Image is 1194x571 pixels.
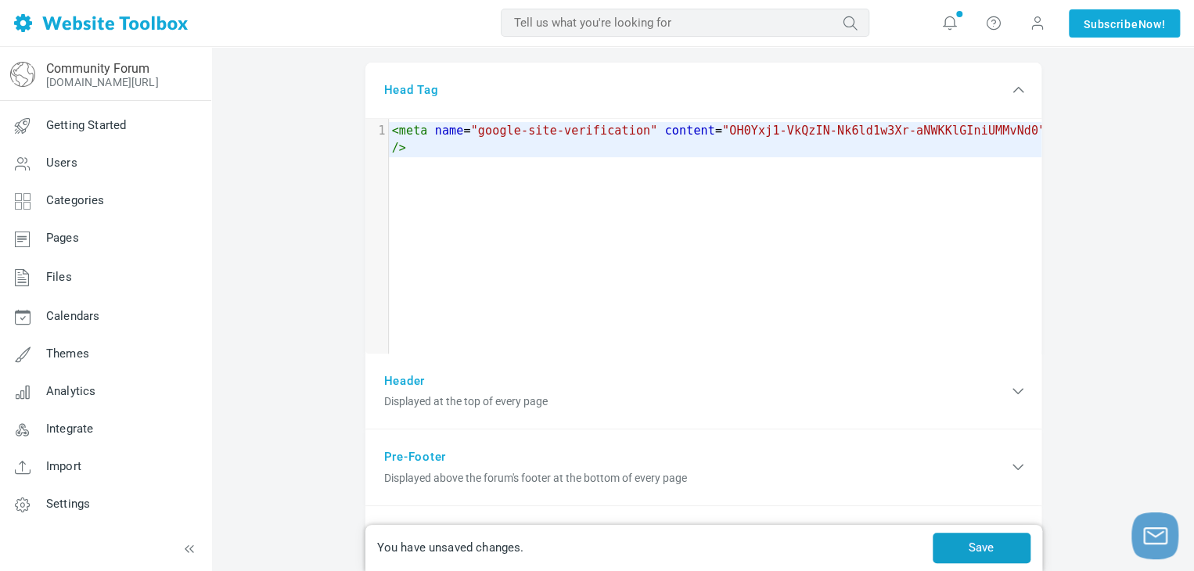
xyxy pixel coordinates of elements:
span: Now! [1138,16,1165,33]
div: You have unsaved changes. [373,539,929,557]
span: Getting Started [46,118,126,132]
span: Integrate [46,422,93,436]
span: Files [46,270,72,284]
span: name [435,124,464,138]
span: Displayed above the forum's footer at the bottom of every page [384,470,1009,487]
button: Save [933,533,1030,563]
input: Tell us what you're looking for [501,9,869,37]
span: Calendars [46,309,99,323]
div: Head Tag [365,63,1041,119]
a: [DOMAIN_NAME][URL] [46,76,159,88]
a: Community Forum [46,61,149,76]
a: SubscribeNow! [1069,9,1180,38]
span: "google-site-verification" [471,124,658,138]
span: Categories [46,193,105,207]
span: content [664,124,714,138]
button: Launch chat [1131,512,1178,559]
div: Pre-Footer [365,429,1041,506]
span: Settings [46,497,90,511]
img: globe-icon.png [10,62,35,87]
span: Import [46,459,81,473]
span: meta [399,124,428,138]
span: Analytics [46,384,95,398]
span: < [392,124,399,138]
span: Users [46,156,77,170]
span: = = [392,124,1053,156]
span: /> [392,141,406,155]
span: Pages [46,231,79,245]
span: Displayed at the top of every page [384,393,1009,410]
div: Header [365,354,1041,430]
span: Themes [46,347,89,361]
div: 1 [365,122,388,140]
span: "OH0Yxj1-VkQzIN-Nk6ld1w3Xr-aNWKKlGIniUMMvNd0" [722,124,1045,138]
